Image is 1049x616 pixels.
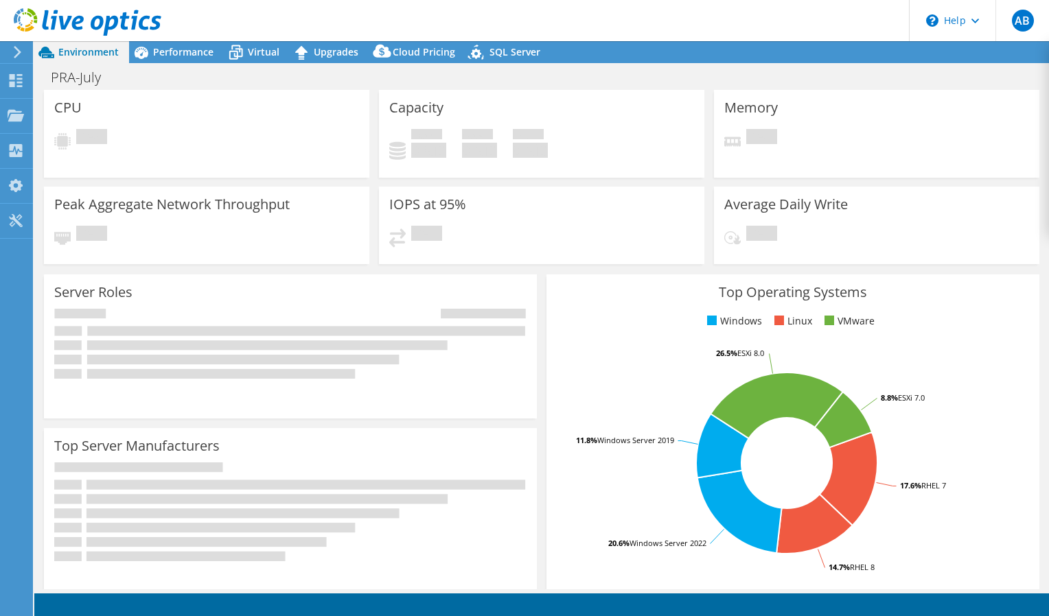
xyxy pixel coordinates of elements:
[54,285,132,300] h3: Server Roles
[513,129,544,143] span: Total
[630,538,706,548] tspan: Windows Server 2022
[716,348,737,358] tspan: 26.5%
[389,100,443,115] h3: Capacity
[314,45,358,58] span: Upgrades
[881,392,898,403] tspan: 8.8%
[746,226,777,244] span: Pending
[45,70,122,85] h1: PRA-July
[829,562,850,572] tspan: 14.7%
[921,480,946,490] tspan: RHEL 7
[608,538,630,548] tspan: 20.6%
[248,45,279,58] span: Virtual
[737,348,764,358] tspan: ESXi 8.0
[54,100,82,115] h3: CPU
[513,143,548,158] h4: 0 GiB
[411,143,446,158] h4: 0 GiB
[462,143,497,158] h4: 0 GiB
[54,438,220,453] h3: Top Server Manufacturers
[821,313,875,329] li: VMware
[724,197,848,212] h3: Average Daily Write
[462,129,493,143] span: Free
[850,562,875,572] tspan: RHEL 8
[746,129,777,147] span: Pending
[389,197,466,212] h3: IOPS at 95%
[597,435,674,445] tspan: Windows Server 2019
[898,392,925,403] tspan: ESXi 7.0
[489,45,540,58] span: SQL Server
[900,480,921,490] tspan: 17.6%
[1012,10,1034,32] span: AB
[411,226,442,244] span: Pending
[76,226,107,244] span: Pending
[411,129,442,143] span: Used
[576,435,597,445] tspan: 11.8%
[58,45,119,58] span: Environment
[76,129,107,147] span: Pending
[771,313,812,329] li: Linux
[704,313,762,329] li: Windows
[153,45,214,58] span: Performance
[926,14,938,27] svg: \n
[724,100,778,115] h3: Memory
[54,197,290,212] h3: Peak Aggregate Network Throughput
[393,45,455,58] span: Cloud Pricing
[557,285,1029,300] h3: Top Operating Systems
